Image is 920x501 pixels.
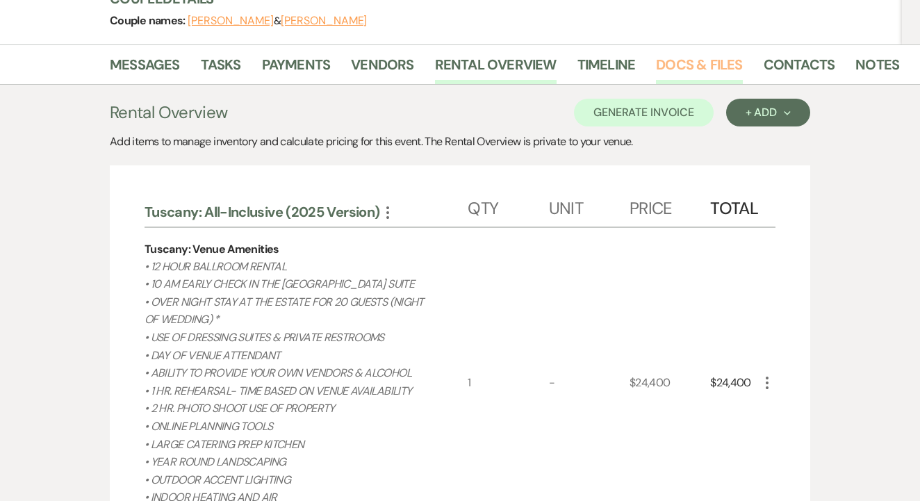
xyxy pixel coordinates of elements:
[110,54,180,84] a: Messages
[262,54,331,84] a: Payments
[577,54,636,84] a: Timeline
[710,185,759,227] div: Total
[110,13,188,28] span: Couple names:
[281,15,367,26] button: [PERSON_NAME]
[110,133,810,150] div: Add items to manage inventory and calculate pricing for this event. The Rental Overview is privat...
[201,54,241,84] a: Tasks
[110,100,227,125] h3: Rental Overview
[630,185,710,227] div: Price
[188,15,274,26] button: [PERSON_NAME]
[726,99,810,126] button: + Add
[145,241,279,258] div: Tuscany: Venue Amenities
[746,107,791,118] div: + Add
[435,54,557,84] a: Rental Overview
[188,14,367,28] span: &
[468,185,548,227] div: Qty
[764,54,835,84] a: Contacts
[145,203,468,221] div: Tuscany: All-Inclusive (2025 Version)
[549,185,630,227] div: Unit
[351,54,413,84] a: Vendors
[656,54,742,84] a: Docs & Files
[855,54,899,84] a: Notes
[574,99,714,126] button: Generate Invoice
